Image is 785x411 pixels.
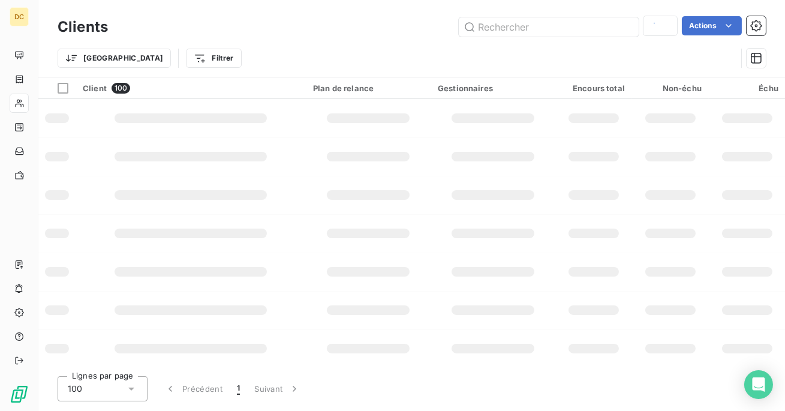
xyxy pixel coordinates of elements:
div: Encours total [563,83,625,93]
input: Rechercher [459,17,639,37]
span: 100 [68,383,82,395]
div: Non-échu [639,83,702,93]
button: Suivant [247,376,308,401]
span: 100 [112,83,130,94]
div: Plan de relance [313,83,423,93]
div: DC [10,7,29,26]
span: Client [83,83,107,93]
img: Logo LeanPay [10,385,29,404]
div: Open Intercom Messenger [744,370,773,399]
button: 1 [230,376,247,401]
span: 1 [237,383,240,395]
button: Précédent [157,376,230,401]
div: Échu [716,83,778,93]
h3: Clients [58,16,108,38]
button: Actions [682,16,742,35]
div: Gestionnaires [438,83,548,93]
button: [GEOGRAPHIC_DATA] [58,49,171,68]
button: Filtrer [186,49,241,68]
